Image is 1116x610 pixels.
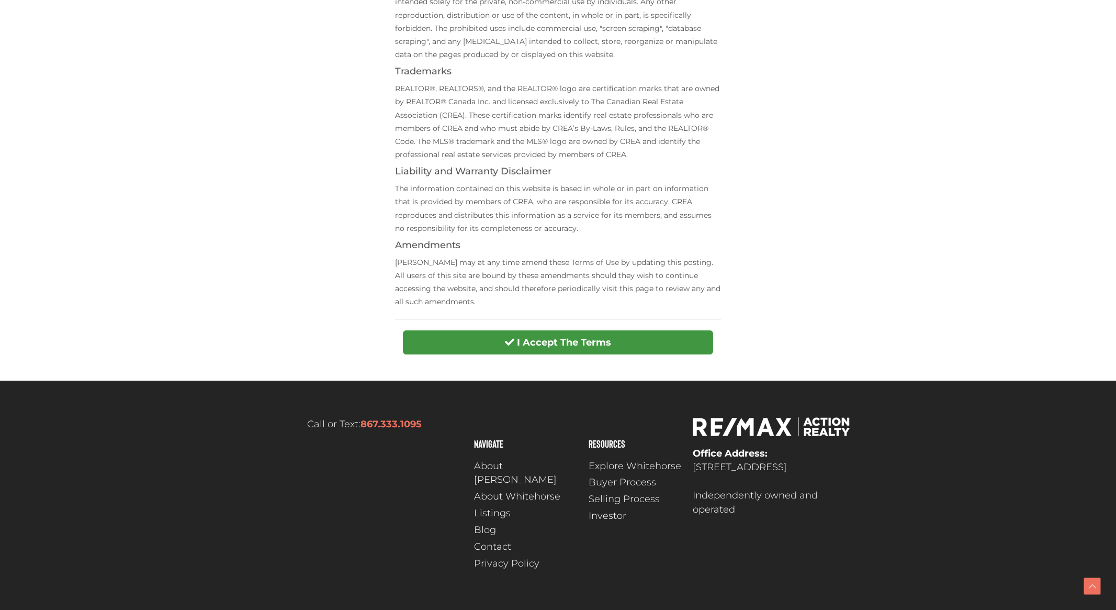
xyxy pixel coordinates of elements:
strong: I Accept The Terms [517,337,611,348]
span: Listings [474,506,511,520]
span: About Whitehorse [474,490,560,504]
a: Privacy Policy [474,557,578,571]
h4: Liability and Warranty Disclaimer [395,167,721,177]
p: [STREET_ADDRESS] Independently owned and operated [693,447,851,517]
a: 867.333.1095 [360,418,422,430]
p: [PERSON_NAME] may at any time amend these Terms of Use by updating this posting. All users of thi... [395,256,721,309]
a: Listings [474,506,578,520]
a: Selling Process [589,492,682,506]
h4: Trademarks [395,66,721,77]
p: REALTOR®, REALTORS®, and the REALTOR® logo are certification marks that are owned by REALTOR® Can... [395,82,721,161]
a: About [PERSON_NAME] [474,459,578,487]
span: Privacy Policy [474,557,539,571]
p: The information contained on this website is based in whole or in part on information that is pro... [395,182,721,235]
span: Blog [474,523,496,537]
span: Contact [474,540,511,554]
h4: Resources [589,438,682,449]
p: Call or Text: [265,417,464,431]
span: Investor [589,509,626,523]
a: Blog [474,523,578,537]
h4: Navigate [474,438,578,449]
a: Buyer Process [589,475,682,490]
a: Investor [589,509,682,523]
a: Contact [474,540,578,554]
h4: Amendments [395,240,721,251]
span: Buyer Process [589,475,656,490]
span: Selling Process [589,492,660,506]
a: About Whitehorse [474,490,578,504]
span: Explore Whitehorse [589,459,681,473]
a: Explore Whitehorse [589,459,682,473]
strong: Office Address: [693,448,768,459]
button: I Accept The Terms [403,330,713,354]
